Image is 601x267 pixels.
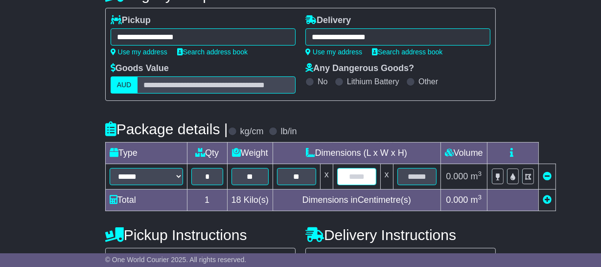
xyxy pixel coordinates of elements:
label: kg/cm [240,126,264,137]
h4: Package details | [105,121,228,137]
h4: Delivery Instructions [305,227,496,243]
sup: 3 [478,170,482,177]
a: Search address book [177,48,248,56]
td: x [320,164,333,190]
span: 0.000 [446,195,468,205]
label: AUD [111,76,138,94]
td: 1 [187,190,227,211]
label: Lithium Battery [347,77,399,86]
td: Kilo(s) [227,190,273,211]
td: Dimensions in Centimetre(s) [273,190,440,211]
h4: Pickup Instructions [105,227,296,243]
span: 0.000 [446,171,468,181]
sup: 3 [478,194,482,201]
a: Use my address [305,48,362,56]
a: Search address book [372,48,442,56]
td: x [380,164,393,190]
a: Add new item [543,195,552,205]
td: Weight [227,143,273,164]
td: Qty [187,143,227,164]
span: m [471,171,482,181]
span: m [471,195,482,205]
label: Other [418,77,438,86]
label: Goods Value [111,63,169,74]
a: Use my address [111,48,167,56]
label: Pickup [111,15,151,26]
label: Delivery [305,15,351,26]
td: Type [105,143,187,164]
label: Any Dangerous Goods? [305,63,414,74]
a: Remove this item [543,171,552,181]
label: No [318,77,327,86]
span: 18 [231,195,241,205]
td: Volume [440,143,487,164]
td: Dimensions (L x W x H) [273,143,440,164]
span: © One World Courier 2025. All rights reserved. [105,256,247,264]
td: Total [105,190,187,211]
label: lb/in [281,126,297,137]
